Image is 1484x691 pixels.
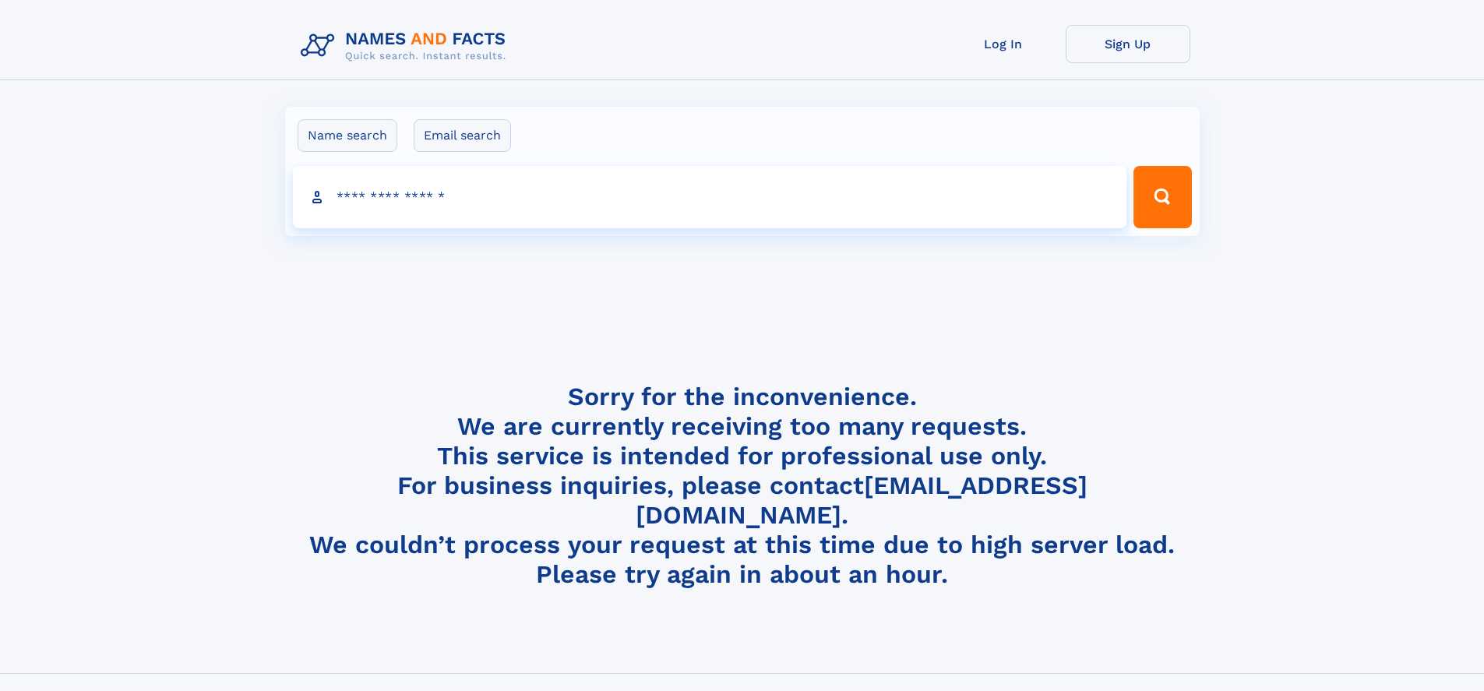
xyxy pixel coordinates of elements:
[294,382,1190,590] h4: Sorry for the inconvenience. We are currently receiving too many requests. This service is intend...
[636,471,1087,530] a: [EMAIL_ADDRESS][DOMAIN_NAME]
[294,25,519,67] img: Logo Names and Facts
[298,119,397,152] label: Name search
[941,25,1066,63] a: Log In
[293,166,1127,228] input: search input
[1133,166,1191,228] button: Search Button
[1066,25,1190,63] a: Sign Up
[414,119,511,152] label: Email search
